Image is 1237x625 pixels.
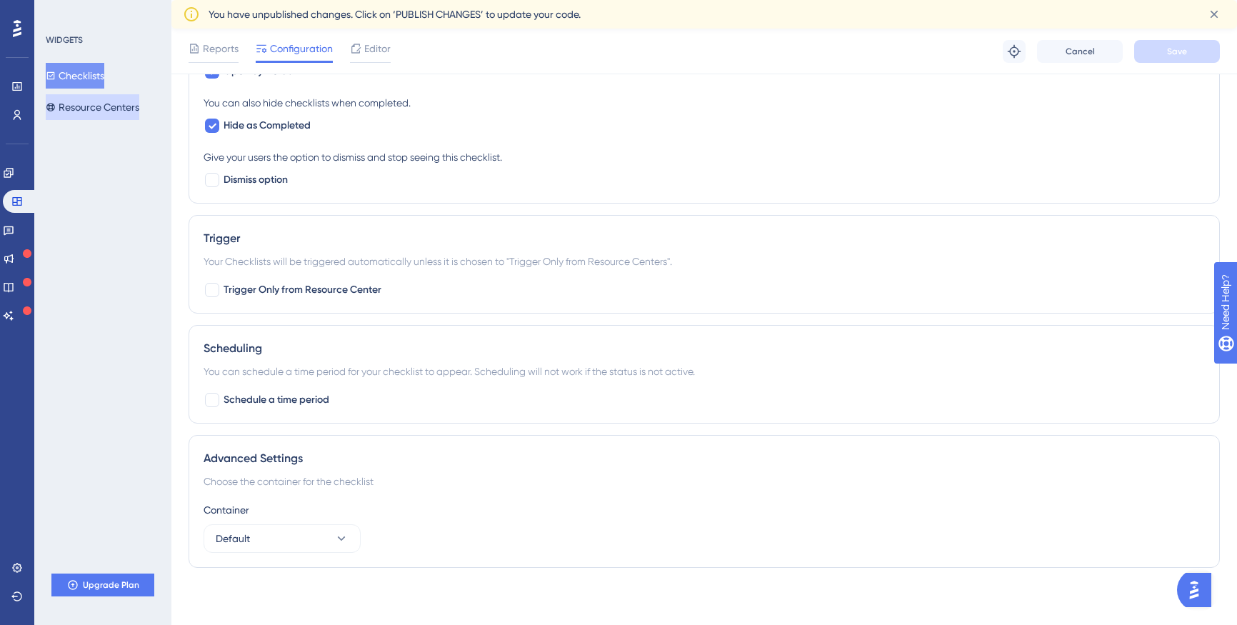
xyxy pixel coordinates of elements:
span: Cancel [1066,46,1095,57]
button: Default [204,524,361,553]
div: Choose the container for the checklist [204,473,1205,490]
span: Configuration [270,40,333,57]
span: Editor [364,40,391,57]
span: Schedule a time period [224,391,329,409]
span: Upgrade Plan [83,579,139,591]
div: You can also hide checklists when completed. [204,94,1205,111]
div: Give your users the option to dismiss and stop seeing this checklist. [204,149,1205,166]
button: Checklists [46,63,104,89]
div: Advanced Settings [204,450,1205,467]
div: WIDGETS [46,34,83,46]
span: Trigger Only from Resource Center [224,281,381,299]
span: Default [216,530,250,547]
span: Need Help? [34,4,89,21]
div: You can schedule a time period for your checklist to appear. Scheduling will not work if the stat... [204,363,1205,380]
span: Hide as Completed [224,117,311,134]
button: Upgrade Plan [51,574,154,596]
button: Save [1134,40,1220,63]
span: Save [1167,46,1187,57]
button: Resource Centers [46,94,139,120]
span: Dismiss option [224,171,288,189]
div: Scheduling [204,340,1205,357]
span: Reports [203,40,239,57]
div: Container [204,501,1205,519]
div: Trigger [204,230,1205,247]
div: Your Checklists will be triggered automatically unless it is chosen to "Trigger Only from Resourc... [204,253,1205,270]
span: You have unpublished changes. Click on ‘PUBLISH CHANGES’ to update your code. [209,6,581,23]
iframe: UserGuiding AI Assistant Launcher [1177,569,1220,611]
button: Cancel [1037,40,1123,63]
